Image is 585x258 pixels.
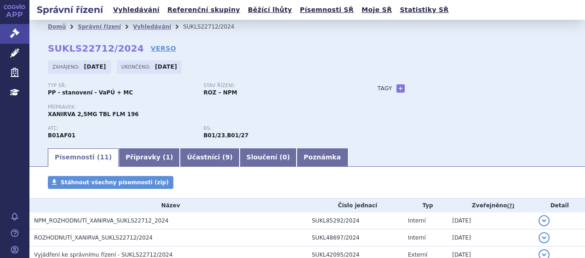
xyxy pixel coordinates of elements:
p: RS: [203,126,350,131]
p: Přípravek: [48,105,359,110]
p: ATC: [48,126,194,131]
span: Interní [408,235,426,241]
a: Moje SŘ [359,4,395,16]
p: Stav řízení: [203,83,350,88]
button: detail [539,215,550,226]
span: Zahájeno: [52,63,81,70]
span: 11 [100,153,109,161]
th: Číslo jednací [307,199,403,212]
a: Domů [48,23,66,30]
a: Písemnosti (11) [48,148,119,167]
a: Vyhledávání [133,23,171,30]
span: ROZHODNUTÍ_XANIRVA_SUKLS22712/2024 [34,235,153,241]
th: Zveřejněno [447,199,534,212]
div: , [203,126,359,140]
button: detail [539,232,550,243]
td: SUKL48697/2024 [307,229,403,246]
strong: RIVAROXABAN [48,132,75,139]
span: Stáhnout všechny písemnosti (zip) [61,179,169,186]
a: Sloučení (0) [240,148,297,167]
a: Účastníci (9) [180,148,239,167]
a: Správní řízení [78,23,121,30]
strong: rivaroxaban o síle 2,5 mg [227,132,248,139]
abbr: (?) [507,203,514,209]
strong: [DATE] [84,64,106,70]
span: Interní [408,217,426,224]
span: 9 [225,153,230,161]
span: XANIRVA 2,5MG TBL FLM 196 [48,111,139,117]
li: SUKLS22712/2024 [183,20,246,34]
span: 0 [282,153,287,161]
td: SUKL85292/2024 [307,212,403,229]
span: 1 [166,153,170,161]
a: + [396,84,405,93]
h2: Správní řízení [29,3,110,16]
td: [DATE] [447,212,534,229]
td: [DATE] [447,229,534,246]
a: Přípravky (1) [119,148,180,167]
a: Stáhnout všechny písemnosti (zip) [48,176,173,189]
span: Vyjádření ke správnímu řízení - SUKLS22712/2024 [34,252,172,258]
a: Běžící lhůty [245,4,295,16]
th: Detail [534,199,585,212]
a: Vyhledávání [110,4,162,16]
a: VERSO [151,44,176,53]
h3: Tagy [378,83,392,94]
strong: SUKLS22712/2024 [48,43,144,54]
span: NPM_ROZHODNUTÍ_XANIRVA_SUKLS22712_2024 [34,217,168,224]
th: Název [29,199,307,212]
a: Písemnosti SŘ [297,4,356,16]
span: Ukončeno: [121,63,153,70]
strong: ROZ – NPM [203,89,237,96]
a: Poznámka [297,148,348,167]
span: Externí [408,252,427,258]
a: Statistiky SŘ [397,4,451,16]
a: Referenční skupiny [165,4,243,16]
strong: gatrany a xabany vyšší síly [203,132,225,139]
p: Typ SŘ: [48,83,194,88]
th: Typ [403,199,447,212]
strong: [DATE] [155,64,177,70]
strong: PP - stanovení - VaPÚ + MC [48,89,133,96]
